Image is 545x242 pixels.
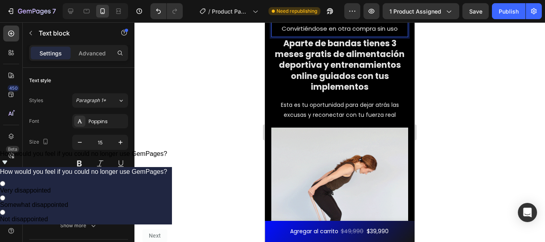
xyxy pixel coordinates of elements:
button: Publish [492,3,525,19]
span: Need republishing [276,8,317,15]
button: Paragraph 1* [72,93,128,108]
div: Styles [29,97,43,104]
span: Save [469,8,482,15]
button: 1 product assigned [383,3,459,19]
span: Paragraph 1* [76,97,106,104]
div: Publish [499,7,519,16]
span: 1 product assigned [389,7,441,16]
button: Save [462,3,489,19]
iframe: Design area [265,22,415,242]
div: Beta [6,146,19,152]
div: Undo/Redo [150,3,183,19]
div: Poppins [89,118,126,125]
p: Advanced [79,49,106,57]
div: Open Intercom Messenger [518,203,537,222]
p: Settings [39,49,62,57]
button: 7 [3,3,59,19]
span: Product Page - [DATE] 22:35:53 [212,7,249,16]
div: Size [29,137,50,148]
p: 7 [52,6,56,16]
div: Font [29,118,39,125]
p: Text block [39,28,107,38]
div: 450 [8,85,19,91]
div: Text style [29,77,51,84]
span: / [208,7,210,16]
